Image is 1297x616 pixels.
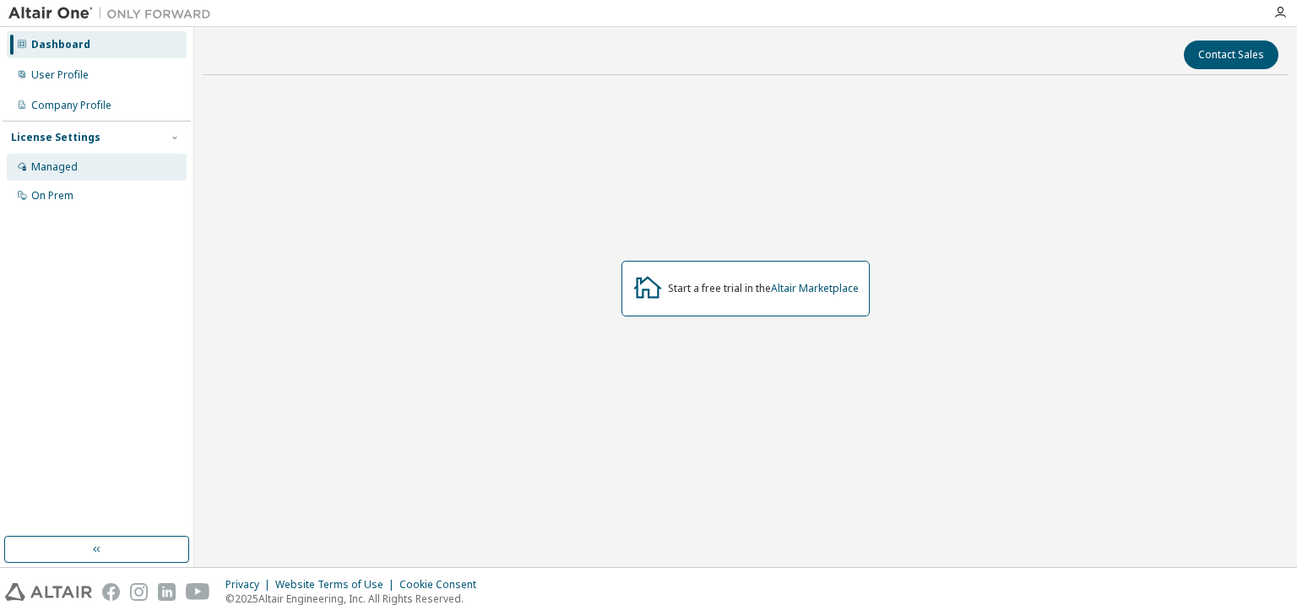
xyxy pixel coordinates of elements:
[130,583,148,601] img: instagram.svg
[8,5,220,22] img: Altair One
[5,583,92,601] img: altair_logo.svg
[158,583,176,601] img: linkedin.svg
[31,68,89,82] div: User Profile
[1184,41,1278,69] button: Contact Sales
[102,583,120,601] img: facebook.svg
[186,583,210,601] img: youtube.svg
[31,189,73,203] div: On Prem
[771,281,859,295] a: Altair Marketplace
[668,282,859,295] div: Start a free trial in the
[31,38,90,51] div: Dashboard
[31,99,111,112] div: Company Profile
[225,578,275,592] div: Privacy
[11,131,100,144] div: License Settings
[225,592,486,606] p: © 2025 Altair Engineering, Inc. All Rights Reserved.
[399,578,486,592] div: Cookie Consent
[275,578,399,592] div: Website Terms of Use
[31,160,78,174] div: Managed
